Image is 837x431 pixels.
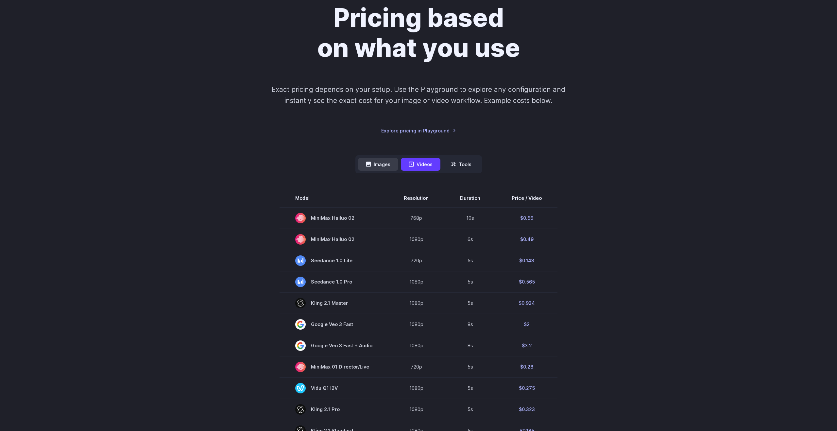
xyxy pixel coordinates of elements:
span: MiniMax Hailuo 02 [295,213,372,223]
th: Price / Video [496,189,557,207]
td: $0.49 [496,229,557,250]
span: Seedance 1.0 Lite [295,255,372,266]
td: 720p [388,250,444,271]
th: Resolution [388,189,444,207]
td: $0.143 [496,250,557,271]
td: 5s [444,250,496,271]
button: Tools [443,158,479,171]
button: Images [358,158,398,171]
td: $0.565 [496,271,557,292]
th: Duration [444,189,496,207]
td: 5s [444,377,496,399]
td: 10s [444,207,496,229]
span: Vidu Q1 I2V [295,383,372,393]
td: 8s [444,335,496,356]
span: Kling 2.1 Master [295,298,372,308]
td: 720p [388,356,444,377]
span: MiniMax 01 Director/Live [295,362,372,372]
td: 6s [444,229,496,250]
td: 1080p [388,399,444,420]
p: Exact pricing depends on your setup. Use the Playground to explore any configuration and instantl... [259,84,578,106]
td: 5s [444,356,496,377]
td: 1080p [388,314,444,335]
td: $0.56 [496,207,557,229]
a: Explore pricing in Playground [381,127,456,134]
span: MiniMax Hailuo 02 [295,234,372,245]
span: Google Veo 3 Fast + Audio [295,340,372,351]
td: 1080p [388,292,444,314]
span: Seedance 1.0 Pro [295,277,372,287]
td: 1080p [388,229,444,250]
td: 1080p [388,377,444,399]
td: 768p [388,207,444,229]
td: 5s [444,399,496,420]
td: 8s [444,314,496,335]
td: 1080p [388,335,444,356]
td: $3.2 [496,335,557,356]
h1: Pricing based on what you use [236,3,601,63]
td: $0.275 [496,377,557,399]
td: 5s [444,292,496,314]
td: $2 [496,314,557,335]
td: 5s [444,271,496,292]
td: 1080p [388,271,444,292]
span: Kling 2.1 Pro [295,404,372,415]
td: $0.323 [496,399,557,420]
td: $0.28 [496,356,557,377]
th: Model [280,189,388,207]
span: Google Veo 3 Fast [295,319,372,330]
td: $0.924 [496,292,557,314]
button: Videos [401,158,440,171]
